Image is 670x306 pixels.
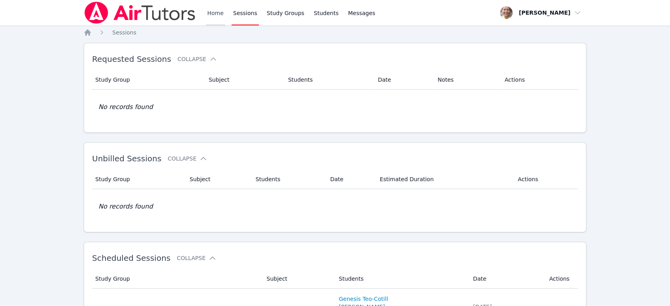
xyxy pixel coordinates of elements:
td: No records found [92,189,578,224]
th: Date [325,170,375,189]
td: No records found [92,90,578,124]
th: Study Group [92,170,185,189]
span: Unbilled Sessions [92,154,161,163]
th: Date [468,269,544,289]
a: Genesis Teo-Cotill [339,295,388,303]
th: Actions [500,70,578,90]
img: Air Tutors [84,2,196,24]
th: Students [283,70,373,90]
th: Date [373,70,433,90]
button: Collapse [177,254,216,262]
nav: Breadcrumb [84,29,586,36]
button: Collapse [168,155,207,163]
th: Actions [513,170,578,189]
span: Scheduled Sessions [92,253,170,263]
th: Students [334,269,469,289]
th: Students [251,170,325,189]
span: Messages [348,9,375,17]
button: Collapse [178,55,217,63]
th: Notes [433,70,500,90]
th: Study Group [92,269,262,289]
th: Actions [544,269,578,289]
th: Estimated Duration [375,170,513,189]
a: Sessions [112,29,136,36]
th: Subject [262,269,334,289]
span: Requested Sessions [92,54,171,64]
th: Study Group [92,70,204,90]
th: Subject [204,70,283,90]
th: Subject [185,170,251,189]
